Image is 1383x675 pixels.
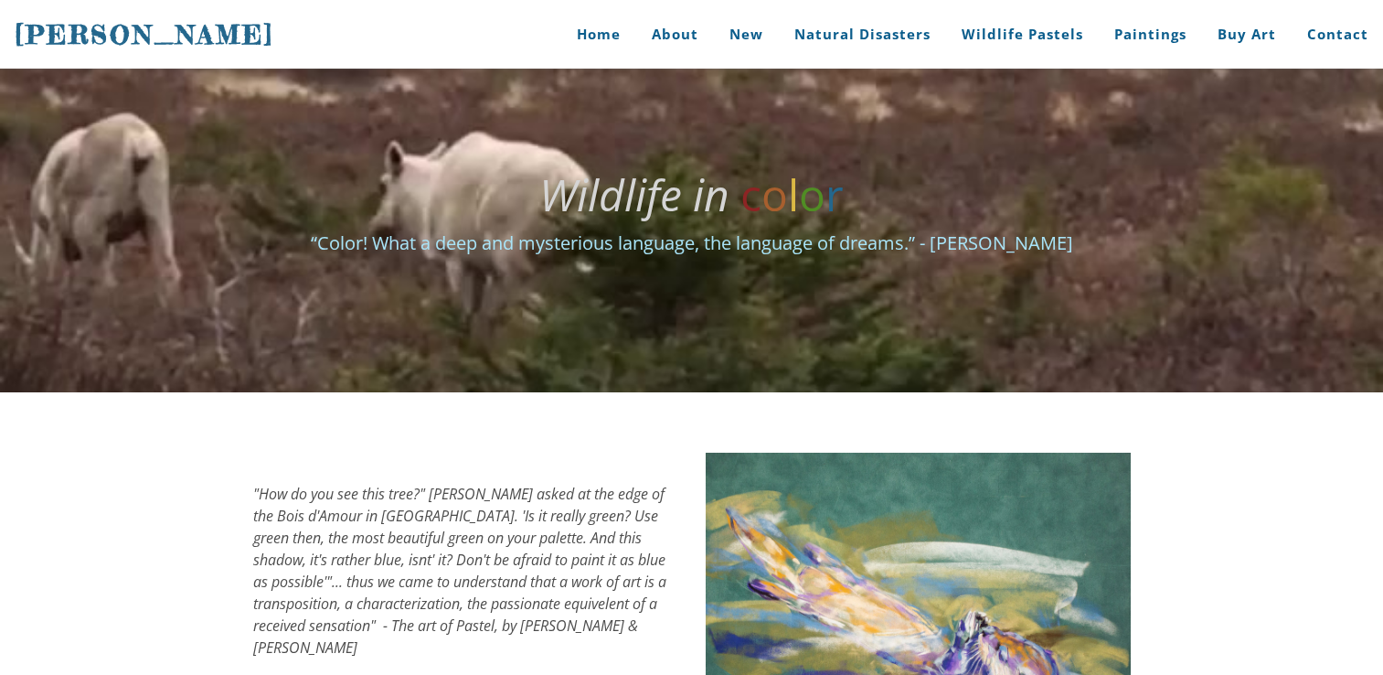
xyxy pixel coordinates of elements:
[761,165,788,224] font: o
[740,165,761,224] font: c
[825,165,844,224] font: r
[539,165,729,224] em: Wildlife in
[788,165,799,224] font: l
[15,19,274,50] span: [PERSON_NAME]
[253,484,666,658] em: "How do you see this tree?" [PERSON_NAME] asked at the edge of the Bois d'Amour in [GEOGRAPHIC_DA...
[253,230,1131,257] div: ​“Color! What a deep and mysterious language, the language of dreams.” - [PERSON_NAME]
[799,165,825,224] font: o
[15,17,274,52] a: [PERSON_NAME]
